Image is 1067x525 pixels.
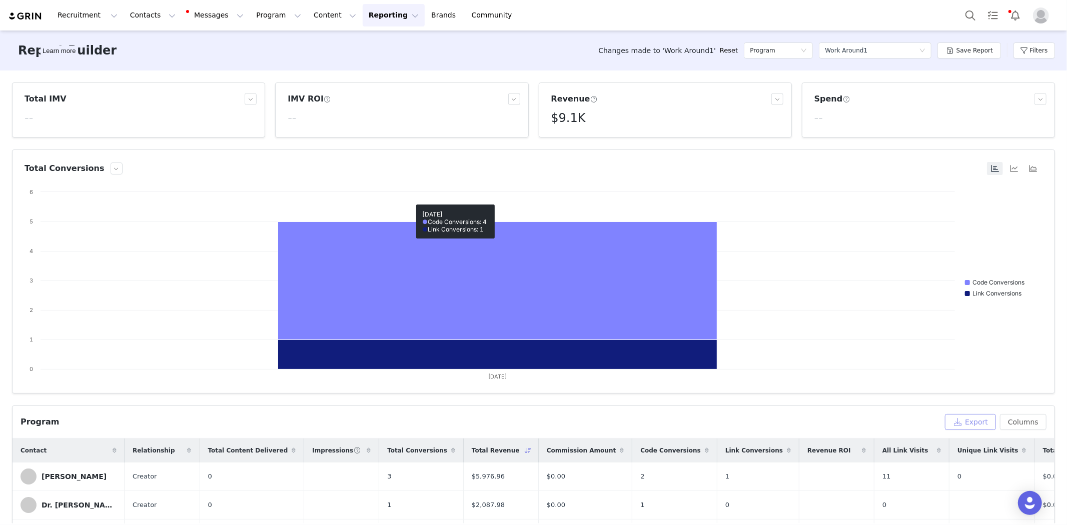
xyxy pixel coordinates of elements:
[640,471,644,481] span: 2
[42,472,107,480] div: [PERSON_NAME]
[825,43,867,58] div: Work Around1
[547,500,565,510] span: $0.00
[725,446,783,455] span: Link Conversions
[725,500,729,510] span: 0
[725,471,729,481] span: 1
[882,471,891,481] span: 11
[1018,491,1042,515] div: Open Intercom Messenger
[133,446,175,455] span: Relationship
[30,188,33,195] text: 6
[208,500,212,510] span: 0
[30,336,33,343] text: 1
[21,446,47,455] span: Contact
[30,218,33,225] text: 5
[30,306,33,313] text: 2
[919,47,925,54] i: icon: down
[21,468,117,484] a: [PERSON_NAME]
[387,500,391,510] span: 1
[25,162,105,174] h3: Total Conversions
[750,43,775,58] h5: Program
[250,4,307,26] button: Program
[1027,7,1059,23] button: Profile
[945,414,996,430] button: Export
[208,446,288,455] span: Total Content Delivered
[814,109,823,127] h5: --
[801,47,807,54] i: icon: down
[814,93,850,105] h3: Spend
[640,446,701,455] span: Code Conversions
[208,471,212,481] span: 0
[720,45,738,55] a: Reset
[489,373,507,380] text: [DATE]
[1043,500,1061,510] span: $0.00
[312,446,361,455] span: Impressions
[25,109,33,127] h5: --
[1043,471,1061,481] span: $0.00
[472,500,505,510] span: $2,087.98
[882,500,886,510] span: 0
[466,4,523,26] a: Community
[957,446,1018,455] span: Unique Link Visits
[972,289,1021,297] text: Link Conversions
[807,446,851,455] span: Revenue ROI
[937,42,1001,58] button: Save Report
[551,109,586,127] h5: $9.1K
[8,11,43,21] img: grin logo
[1004,4,1026,26] button: Notifications
[52,4,124,26] button: Recruitment
[982,4,1004,26] a: Tasks
[547,446,616,455] span: Commission Amount
[547,471,565,481] span: $0.00
[133,471,157,481] span: Creator
[30,247,33,254] text: 4
[425,4,465,26] a: Brands
[640,500,644,510] span: 1
[959,4,981,26] button: Search
[551,93,598,105] h3: Revenue
[882,446,928,455] span: All Link Visits
[308,4,362,26] button: Content
[387,471,391,481] span: 3
[21,416,59,428] div: Program
[1033,7,1049,23] img: placeholder-profile.jpg
[288,93,331,105] h3: IMV ROI
[598,45,716,56] span: Changes made to 'Work Around1'
[30,365,33,372] text: 0
[30,277,33,284] text: 3
[41,46,78,56] div: Tooltip anchor
[472,471,505,481] span: $5,976.96
[133,500,157,510] span: Creator
[387,446,447,455] span: Total Conversions
[1000,414,1046,430] button: Columns
[21,497,117,513] a: Dr. [PERSON_NAME]
[25,93,67,105] h3: Total IMV
[288,109,296,127] h5: --
[1013,42,1055,58] button: Filters
[472,446,520,455] span: Total Revenue
[957,471,961,481] span: 0
[18,41,117,59] h3: Report Builder
[972,278,1024,286] text: Code Conversions
[182,4,250,26] button: Messages
[42,501,117,509] div: Dr. [PERSON_NAME]
[124,4,182,26] button: Contacts
[363,4,425,26] button: Reporting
